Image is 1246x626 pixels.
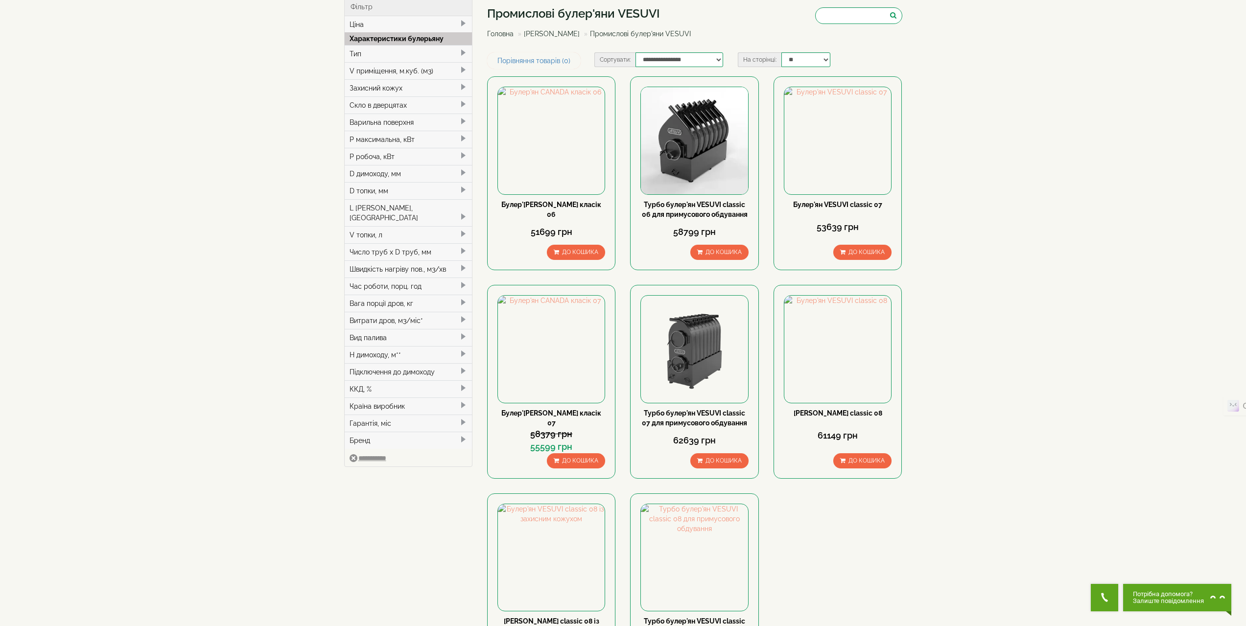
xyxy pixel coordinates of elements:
div: P робоча, кВт [345,148,472,165]
div: 62639 грн [640,434,748,447]
img: Турбо булер'ян VESUVI classic 06 для примусового обдування [641,87,748,194]
button: До кошика [547,453,605,468]
a: Турбо булер'ян VESUVI classic 06 для примусового обдування [642,201,748,218]
div: Число труб x D труб, мм [345,243,472,260]
div: L [PERSON_NAME], [GEOGRAPHIC_DATA] [345,199,472,226]
div: Скло в дверцятах [345,96,472,114]
div: D топки, мм [345,182,472,199]
li: Промислові булер'яни VESUVI [582,29,691,39]
div: H димоходу, м** [345,346,472,363]
button: До кошика [547,245,605,260]
button: Get Call button [1091,584,1118,611]
div: 58799 грн [640,226,748,238]
div: Вага порції дров, кг [345,295,472,312]
div: ККД, % [345,380,472,397]
img: Булер'ян CANADA класік 07 [498,296,605,402]
div: Бренд [345,432,472,449]
img: Булер'ян CANADA класік 06 [498,87,605,194]
div: Ціна [345,16,472,33]
img: Булер'ян VESUVI classic 08 із захисним кожухом [498,504,605,611]
span: До кошика [562,457,598,464]
span: Залиште повідомлення [1133,598,1204,604]
div: Варильна поверхня [345,114,472,131]
div: Час роботи, порц. год [345,278,472,295]
div: Тип [345,45,472,62]
button: До кошика [833,453,892,468]
label: На сторінці: [738,52,781,67]
div: Характеристики булерьяну [345,32,472,45]
div: 51699 грн [497,226,605,238]
a: Турбо булер'ян VESUVI classic 07 для примусового обдування [642,409,747,427]
div: Підключення до димоходу [345,363,472,380]
div: P максимальна, кВт [345,131,472,148]
button: До кошика [833,245,892,260]
span: До кошика [705,457,742,464]
div: 61149 грн [784,429,892,442]
button: Chat button [1123,584,1231,611]
a: [PERSON_NAME] classic 08 [794,409,882,417]
img: Булер'ян VESUVI classic 07 [784,87,891,194]
div: Витрати дров, м3/міс* [345,312,472,329]
h1: Промислові булер'яни VESUVI [487,7,698,20]
div: 55599 грн [497,441,605,453]
img: Турбо булер'ян VESUVI classic 07 для примусового обдування [641,296,748,402]
span: Потрібна допомога? [1133,591,1204,598]
div: Вид палива [345,329,472,346]
label: Сортувати: [594,52,635,67]
div: Захисний кожух [345,79,472,96]
img: Булер'ян VESUVI classic 08 [784,296,891,402]
button: До кошика [690,245,749,260]
a: Порівняння товарів (0) [487,52,581,69]
img: Турбо булер'ян VESUVI classic 08 для примусового обдування [641,504,748,611]
div: 53639 грн [784,221,892,233]
div: Швидкість нагріву пов., м3/хв [345,260,472,278]
span: До кошика [705,249,742,255]
div: V топки, л [345,226,472,243]
span: До кошика [848,249,885,255]
a: [PERSON_NAME] [524,30,580,38]
div: 58379 грн [497,428,605,441]
div: V приміщення, м.куб. (м3) [345,62,472,79]
span: До кошика [848,457,885,464]
div: D димоходу, мм [345,165,472,182]
a: Булер'ян VESUVI classic 07 [793,201,882,209]
a: Булер'[PERSON_NAME] класік 06 [501,201,601,218]
a: Булер'[PERSON_NAME] класік 07 [501,409,601,427]
div: Гарантія, міс [345,415,472,432]
span: До кошика [562,249,598,255]
button: До кошика [690,453,749,468]
div: Країна виробник [345,397,472,415]
a: Головна [487,30,514,38]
